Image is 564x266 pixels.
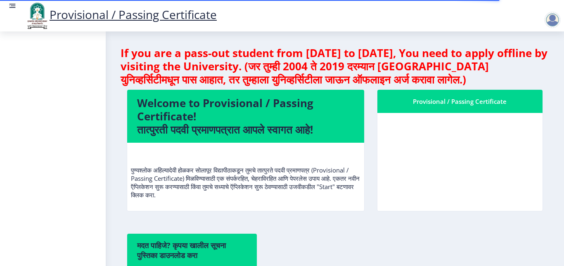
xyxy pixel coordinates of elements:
[137,240,247,260] h6: मदत पाहिजे? कृपया खालील सूचना पुस्तिका डाउनलोड करा
[25,7,217,22] a: Provisional / Passing Certificate
[121,46,549,86] h4: If you are a pass-out student from [DATE] to [DATE], You need to apply offline by visiting the Un...
[131,149,360,199] p: पुण्यश्लोक अहिल्यादेवी होळकर सोलापूर विद्यापीठाकडून तुमचे तात्पुरते पदवी प्रमाणपत्र (Provisional ...
[387,96,533,106] div: Provisional / Passing Certificate
[137,96,354,136] h4: Welcome to Provisional / Passing Certificate! तात्पुरती पदवी प्रमाणपत्रात आपले स्वागत आहे!
[25,2,50,30] img: logo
